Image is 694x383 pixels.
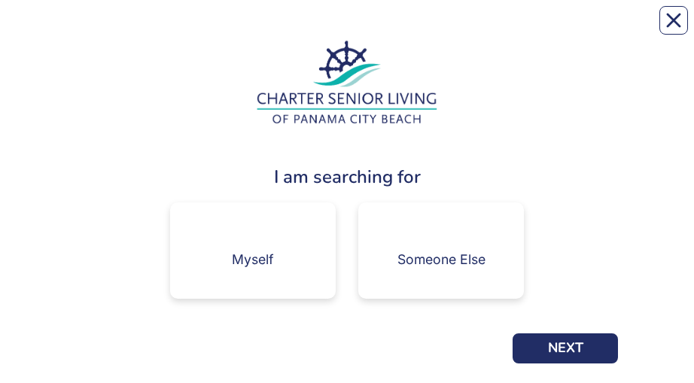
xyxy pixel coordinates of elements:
button: NEXT [513,333,618,363]
button: Close [659,6,688,35]
img: e9f6a9a5-38f3-472d-b72c-9352f681bd61.jpg [253,39,441,129]
div: I am searching for [76,163,618,190]
div: Someone Else [397,253,485,266]
div: Myself [232,253,274,266]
